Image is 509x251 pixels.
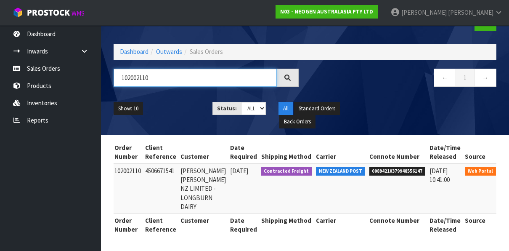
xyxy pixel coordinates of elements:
strong: Status: [217,105,237,112]
span: [PERSON_NAME] [401,8,447,16]
td: 102002110 [112,164,143,214]
th: Order Number [112,214,143,236]
small: WMS [72,9,85,17]
button: Show: 10 [114,102,143,115]
input: Search sales orders [114,69,277,87]
th: Connote Number [367,214,428,236]
span: ProStock [27,7,70,18]
a: 1 [456,69,475,87]
th: Source [463,141,498,164]
a: Outwards [156,48,182,56]
th: Carrier [314,141,367,164]
th: Connote Number [367,141,428,164]
th: Client Reference [143,141,178,164]
th: Date/Time Released [427,214,463,236]
span: Sales Orders [190,48,223,56]
th: Date Required [228,141,259,164]
th: Order Number [112,141,143,164]
span: NEW ZEALAND POST [316,167,365,176]
th: Client Reference [143,214,178,236]
a: Dashboard [120,48,148,56]
th: Date/Time Released [427,141,463,164]
span: [DATE] 10:41:00 [429,167,450,184]
button: All [278,102,293,115]
button: Standard Orders [294,102,340,115]
span: Contracted Freight [261,167,312,176]
button: Back Orders [279,115,315,128]
th: Date Required [228,214,259,236]
span: Web Portal [465,167,496,176]
span: [DATE] [230,167,248,175]
a: ← [434,69,456,87]
th: Shipping Method [259,214,314,236]
th: Customer [178,214,228,236]
nav: Page navigation [311,69,496,89]
th: Source [463,214,498,236]
a: → [474,69,496,87]
th: Carrier [314,214,367,236]
th: Customer [178,141,228,164]
td: [PERSON_NAME] [PERSON_NAME] NZ LIMITED - LONGBURN DAIRY [178,164,228,214]
span: [PERSON_NAME] [448,8,493,16]
strong: N03 - NEOGEN AUSTRALASIA PTY LTD [280,8,373,15]
th: Shipping Method [259,141,314,164]
span: 00894210379948556147 [369,167,426,176]
td: 4506671541 [143,164,178,214]
img: cube-alt.png [13,7,23,18]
